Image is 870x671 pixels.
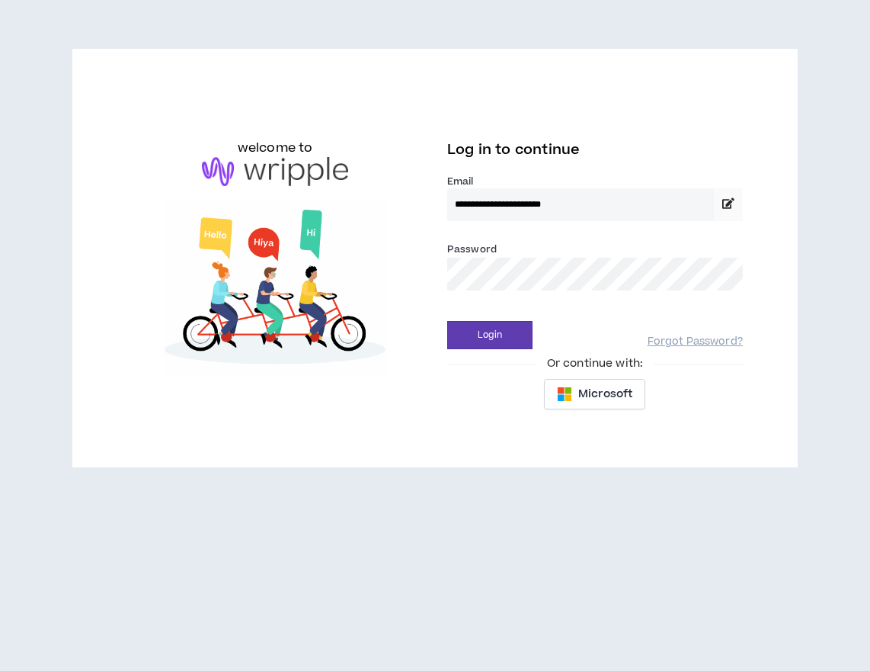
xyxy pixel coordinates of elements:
[447,321,533,349] button: Login
[238,139,313,157] h6: welcome to
[447,140,580,159] span: Log in to continue
[127,201,423,377] img: Welcome to Wripple
[447,175,743,188] label: Email
[578,386,632,403] span: Microsoft
[202,157,348,186] img: logo-brand.png
[447,242,497,256] label: Password
[536,355,654,372] span: Or continue with:
[544,379,645,409] button: Microsoft
[648,335,743,349] a: Forgot Password?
